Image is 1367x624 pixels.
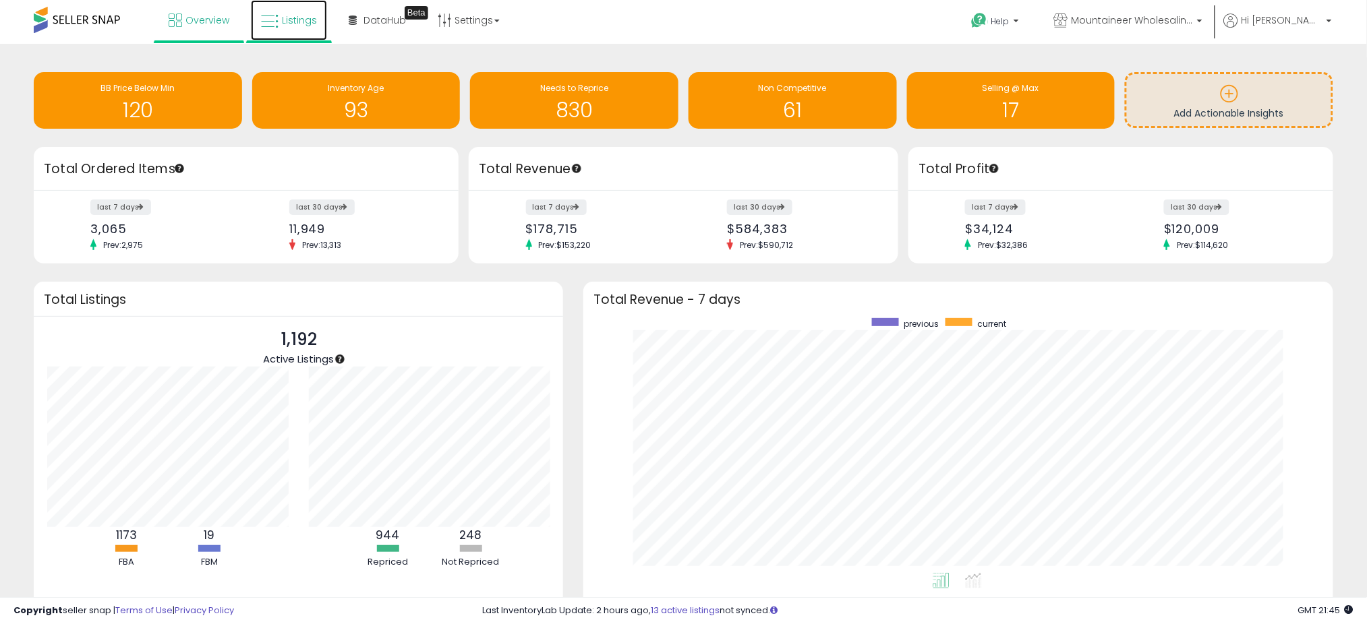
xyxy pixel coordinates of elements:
a: Hi [PERSON_NAME] [1224,13,1332,44]
div: Tooltip anchor [988,162,1000,175]
div: $178,715 [526,222,674,236]
h1: 17 [914,99,1109,121]
a: Needs to Reprice 830 [470,72,678,129]
span: current [977,318,1006,330]
span: 2025-10-14 21:45 GMT [1298,604,1354,617]
b: 19 [204,527,214,543]
a: BB Price Below Min 120 [34,72,242,129]
a: Selling @ Max 17 [907,72,1115,129]
span: Prev: $114,620 [1170,239,1235,251]
h1: 120 [40,99,235,121]
span: BB Price Below Min [100,82,175,94]
i: Get Help [971,12,988,29]
a: 13 active listings [651,604,720,617]
a: Help [961,2,1032,44]
span: Listings [282,13,317,27]
span: Hi [PERSON_NAME] [1242,13,1322,27]
span: Prev: $153,220 [532,239,598,251]
h3: Total Revenue - 7 days [593,294,1323,305]
div: $34,124 [965,222,1111,236]
h1: 61 [695,99,890,121]
b: 1173 [116,527,137,543]
span: Help [991,15,1010,27]
span: Inventory Age [328,82,384,94]
h1: 830 [477,99,672,121]
div: Tooltip anchor [173,162,185,175]
span: Non Competitive [759,82,827,94]
div: FBM [169,556,250,569]
label: last 7 days [90,199,151,215]
h3: Total Profit [919,160,1323,179]
p: 1,192 [263,327,334,352]
b: 944 [376,527,400,543]
span: Add Actionable Insights [1174,106,1284,120]
span: Mountaineer Wholesaling [1072,13,1193,27]
a: Inventory Age 93 [252,72,461,129]
div: 3,065 [90,222,236,236]
label: last 30 days [727,199,792,215]
label: last 30 days [289,199,355,215]
div: Not Repriced [430,556,511,569]
div: Tooltip anchor [334,353,346,365]
span: previous [904,318,939,330]
label: last 7 days [965,199,1026,215]
span: Active Listings [263,352,334,366]
div: Tooltip anchor [571,162,583,175]
div: $120,009 [1164,222,1310,236]
span: Needs to Reprice [540,82,608,94]
a: Non Competitive 61 [689,72,897,129]
span: Prev: $590,712 [733,239,800,251]
span: Selling @ Max [983,82,1039,94]
i: Click here to read more about un-synced listings. [770,606,778,615]
div: seller snap | | [13,604,234,617]
h3: Total Revenue [479,160,888,179]
a: Add Actionable Insights [1127,74,1331,126]
a: Privacy Policy [175,604,234,617]
div: $584,383 [727,222,875,236]
h3: Total Ordered Items [44,160,448,179]
label: last 7 days [526,199,587,215]
div: FBA [86,556,167,569]
h3: Total Listings [44,294,553,305]
label: last 30 days [1164,199,1229,215]
span: Prev: $32,386 [971,239,1035,251]
span: Overview [185,13,229,27]
div: 11,949 [289,222,435,236]
h1: 93 [259,99,454,121]
a: Terms of Use [115,604,173,617]
div: Repriced [347,556,428,569]
span: Prev: 2,975 [96,239,150,251]
div: Tooltip anchor [405,6,428,20]
span: Prev: 13,313 [295,239,348,251]
strong: Copyright [13,604,63,617]
span: DataHub [363,13,406,27]
div: Last InventoryLab Update: 2 hours ago, not synced. [482,604,1354,617]
b: 248 [460,527,482,543]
